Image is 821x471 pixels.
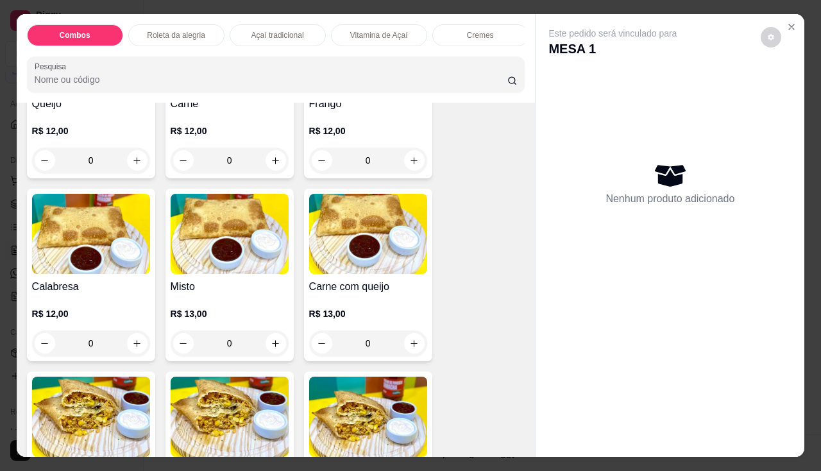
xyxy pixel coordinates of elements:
p: R$ 12,00 [309,124,427,137]
img: product-image [171,194,289,274]
p: Este pedido será vinculado para [548,27,677,40]
p: R$ 13,00 [309,307,427,320]
img: product-image [32,377,150,457]
button: decrease-product-quantity [761,27,781,47]
h4: Frango [309,96,427,112]
p: Nenhum produto adicionado [605,191,734,207]
label: Pesquisa [35,61,71,72]
h4: Misto [171,279,289,295]
img: product-image [32,194,150,274]
h4: Carne [171,96,289,112]
h4: Carne com queijo [309,279,427,295]
p: MESA 1 [548,40,677,58]
p: R$ 13,00 [171,307,289,320]
button: Close [781,17,802,37]
p: Cremes [467,30,494,40]
p: Roleta da alegria [147,30,205,40]
p: R$ 12,00 [32,124,150,137]
img: product-image [309,377,427,457]
p: Vitamina de Açaí [350,30,408,40]
p: Açaí tradicional [251,30,304,40]
p: R$ 12,00 [32,307,150,320]
input: Pesquisa [35,73,507,86]
p: R$ 12,00 [171,124,289,137]
h4: Queijo [32,96,150,112]
img: product-image [309,194,427,274]
p: Combos [60,30,90,40]
img: product-image [171,377,289,457]
h4: Calabresa [32,279,150,295]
